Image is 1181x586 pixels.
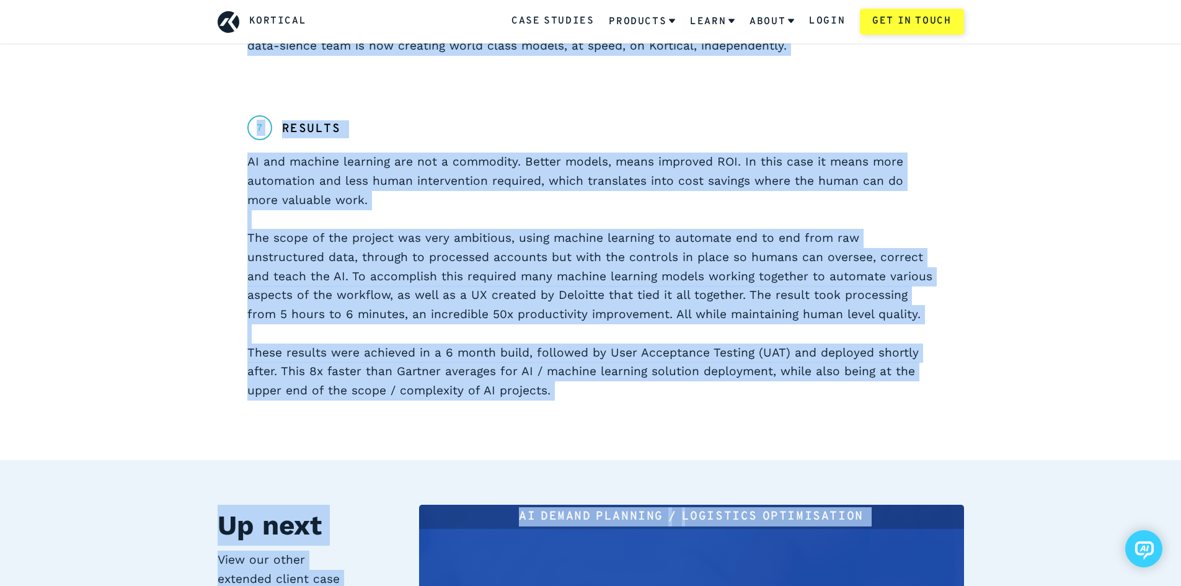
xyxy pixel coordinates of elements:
[511,14,594,30] a: Case Studies
[247,153,934,400] p: AI and machine learning are not a commodity. Better models, means improved ROI. In this case it m...
[247,115,272,140] span: 7
[249,14,307,30] a: Kortical
[668,507,677,526] li: /
[609,6,675,38] a: Products
[218,505,360,546] h2: Up next
[282,120,341,138] h2: Results
[690,6,735,38] a: Learn
[860,9,963,35] a: Get in touch
[519,507,663,526] li: AI demand planning
[750,6,794,38] a: About
[682,507,864,526] li: Logistics optimisation
[809,14,845,30] a: Login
